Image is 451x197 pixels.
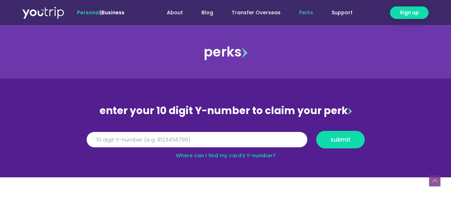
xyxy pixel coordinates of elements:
[400,9,419,16] span: Sign up
[77,9,124,16] span: |
[102,9,124,16] a: Business
[330,137,350,142] span: submit
[290,6,322,19] a: Perks
[83,102,368,120] div: enter your 10 digit Y-number to claim your perk
[87,131,365,154] form: Y Number
[322,6,362,19] a: Support
[390,6,429,19] a: Sign up
[158,6,192,19] a: About
[176,152,276,159] a: Where can I find my card’s Y-number?
[77,9,100,16] span: Personal
[192,6,222,19] a: Blog
[316,131,365,148] button: submit
[222,6,290,19] a: Transfer Overseas
[87,132,307,148] input: 10 digit Y-number (e.g. 8123456789)
[144,6,362,19] nav: Menu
